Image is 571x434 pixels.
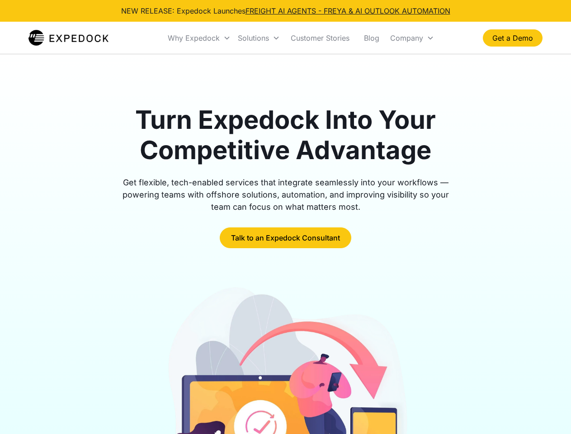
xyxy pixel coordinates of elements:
[238,33,269,42] div: Solutions
[526,391,571,434] iframe: Chat Widget
[390,33,423,42] div: Company
[245,6,450,15] a: FREIGHT AI AGENTS - FREYA & AI OUTLOOK AUTOMATION
[112,176,459,213] div: Get flexible, tech-enabled services that integrate seamlessly into your workflows — powering team...
[483,29,543,47] a: Get a Demo
[28,29,109,47] img: Expedock Logo
[357,23,387,53] a: Blog
[112,105,459,165] h1: Turn Expedock Into Your Competitive Advantage
[220,227,351,248] a: Talk to an Expedock Consultant
[283,23,357,53] a: Customer Stories
[121,5,450,16] div: NEW RELEASE: Expedock Launches
[28,29,109,47] a: home
[234,23,283,53] div: Solutions
[387,23,438,53] div: Company
[168,33,220,42] div: Why Expedock
[164,23,234,53] div: Why Expedock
